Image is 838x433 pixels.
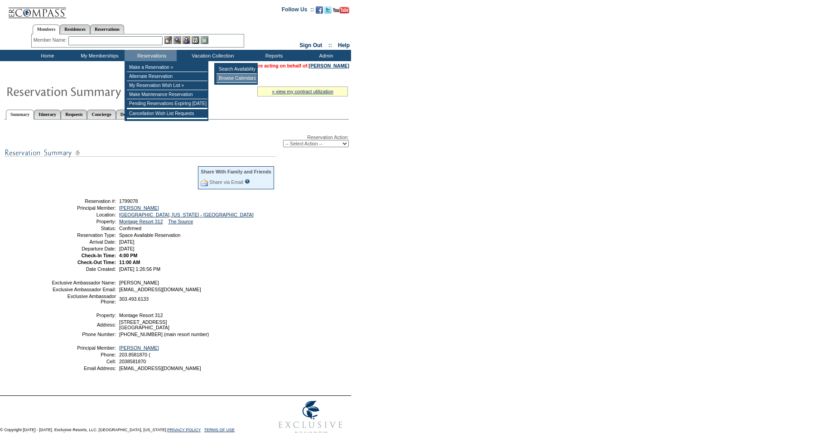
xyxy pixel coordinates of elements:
img: b_calculator.gif [201,36,208,44]
span: 203.8581870 ( [119,352,150,357]
td: Admin [299,50,351,61]
img: Impersonate [183,36,190,44]
td: Browse Calendars [217,74,257,83]
span: [PHONE_NUMBER] (main resort number) [119,332,209,337]
td: Principal Member: [51,205,116,211]
a: » view my contract utilization [272,89,333,94]
td: Phone Number: [51,332,116,337]
img: View [173,36,181,44]
td: Search Availability [217,65,257,74]
a: Itinerary [34,110,61,119]
td: Status: [51,226,116,231]
div: Member Name: [34,36,68,44]
a: [PERSON_NAME] [119,205,159,211]
strong: Check-In Time: [82,253,116,258]
td: Cancellation Wish List Requests [127,109,207,118]
td: My Reservation Wish List » [127,81,207,90]
td: Vacation Collection [177,50,247,61]
td: Reservation Type: [51,232,116,238]
span: [STREET_ADDRESS] [GEOGRAPHIC_DATA] [119,319,169,330]
a: Requests [61,110,87,119]
td: Date Created: [51,266,116,272]
div: Share With Family and Friends [201,169,271,174]
td: Cell: [51,359,116,364]
img: Follow us on Twitter [324,6,332,14]
td: Email Address: [51,366,116,371]
input: What is this? [245,179,250,184]
a: [GEOGRAPHIC_DATA], [US_STATE] - [GEOGRAPHIC_DATA] [119,212,254,217]
td: Follow Us :: [282,5,314,16]
a: Residences [60,24,90,34]
a: Share via Email [209,179,243,185]
td: Departure Date: [51,246,116,251]
span: [EMAIL_ADDRESS][DOMAIN_NAME] [119,287,201,292]
td: Pending Reservations Expiring [DATE] [127,99,207,108]
a: [PERSON_NAME] [119,345,159,351]
a: Subscribe to our YouTube Channel [333,9,349,14]
a: Members [33,24,60,34]
a: Montage Resort 312 [119,219,163,224]
td: Location: [51,212,116,217]
a: Reservations [90,24,124,34]
strong: Check-Out Time: [77,260,116,265]
a: Sign Out [299,42,322,48]
img: Reservations [192,36,199,44]
span: You are acting on behalf of: [246,63,349,68]
div: Reservation Action: [5,135,349,147]
a: Summary [6,110,34,120]
span: Montage Resort 312 [119,313,163,318]
td: Phone: [51,352,116,357]
td: Reports [247,50,299,61]
span: Confirmed [119,226,141,231]
td: Exclusive Ambassador Phone: [51,293,116,304]
span: Space Available Reservation [119,232,180,238]
td: Alternate Reservation [127,72,207,81]
td: Principal Member: [51,345,116,351]
img: subTtlResSummary.gif [5,147,276,159]
span: [EMAIL_ADDRESS][DOMAIN_NAME] [119,366,201,371]
span: 303.493.6133 [119,296,149,302]
a: PRIVACY POLICY [167,428,201,432]
a: Become our fan on Facebook [316,9,323,14]
a: TERMS OF USE [204,428,235,432]
td: Address: [51,319,116,330]
a: The Source [168,219,193,224]
span: :: [328,42,332,48]
td: Reservation #: [51,198,116,204]
td: Make Maintenance Reservation [127,90,207,99]
span: 1799078 [119,198,138,204]
td: Exclusive Ambassador Name: [51,280,116,285]
td: Exclusive Ambassador Email: [51,287,116,292]
td: Property: [51,219,116,224]
td: Arrival Date: [51,239,116,245]
a: Help [338,42,350,48]
span: [DATE] [119,246,135,251]
span: 4:00 PM [119,253,137,258]
img: Become our fan on Facebook [316,6,323,14]
td: Reservations [125,50,177,61]
img: b_edit.gif [164,36,172,44]
a: Concierge [87,110,116,119]
img: Subscribe to our YouTube Channel [333,7,349,14]
img: Reservaton Summary [6,82,187,100]
span: 2038581870 [119,359,146,364]
a: [PERSON_NAME] [309,63,349,68]
a: Detail [116,110,137,119]
span: [DATE] 1:26:56 PM [119,266,160,272]
td: Home [20,50,72,61]
td: Property: [51,313,116,318]
span: [DATE] [119,239,135,245]
span: 11:00 AM [119,260,140,265]
td: Make a Reservation » [127,63,207,72]
span: [PERSON_NAME] [119,280,159,285]
a: Follow us on Twitter [324,9,332,14]
td: My Memberships [72,50,125,61]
